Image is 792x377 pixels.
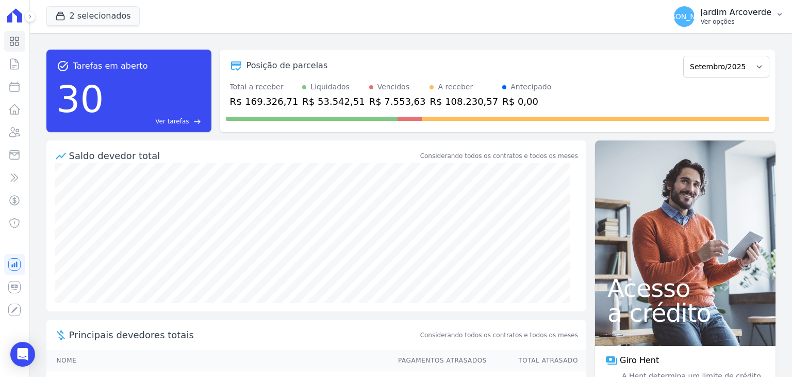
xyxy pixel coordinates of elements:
div: Total a receber [230,82,299,92]
div: Open Intercom Messenger [10,342,35,367]
span: [PERSON_NAME] [654,13,714,20]
th: Nome [46,350,388,371]
div: R$ 169.326,71 [230,95,299,108]
span: Considerando todos os contratos e todos os meses [420,331,578,340]
span: Ver tarefas [155,117,189,126]
div: Considerando todos os contratos e todos os meses [420,151,578,161]
span: Giro Hent [620,354,659,367]
a: Ver tarefas east [108,117,201,126]
p: Ver opções [701,18,771,26]
div: Liquidados [310,82,350,92]
div: R$ 108.230,57 [430,95,498,108]
th: Total Atrasado [487,350,586,371]
span: Tarefas em aberto [73,60,148,72]
span: east [193,118,201,125]
div: Vencidos [377,82,409,92]
div: 30 [57,72,104,126]
div: R$ 7.553,63 [369,95,426,108]
div: Posição de parcelas [246,59,328,72]
div: A receber [438,82,473,92]
span: Principais devedores totais [69,328,418,342]
div: Saldo devedor total [69,149,418,163]
div: Antecipado [510,82,551,92]
div: R$ 53.542,51 [302,95,365,108]
span: Acesso [607,276,763,301]
div: R$ 0,00 [502,95,551,108]
th: Pagamentos Atrasados [388,350,487,371]
span: a crédito [607,301,763,325]
p: Jardim Arcoverde [701,7,771,18]
button: [PERSON_NAME] Jardim Arcoverde Ver opções [666,2,792,31]
span: task_alt [57,60,69,72]
button: 2 selecionados [46,6,140,26]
